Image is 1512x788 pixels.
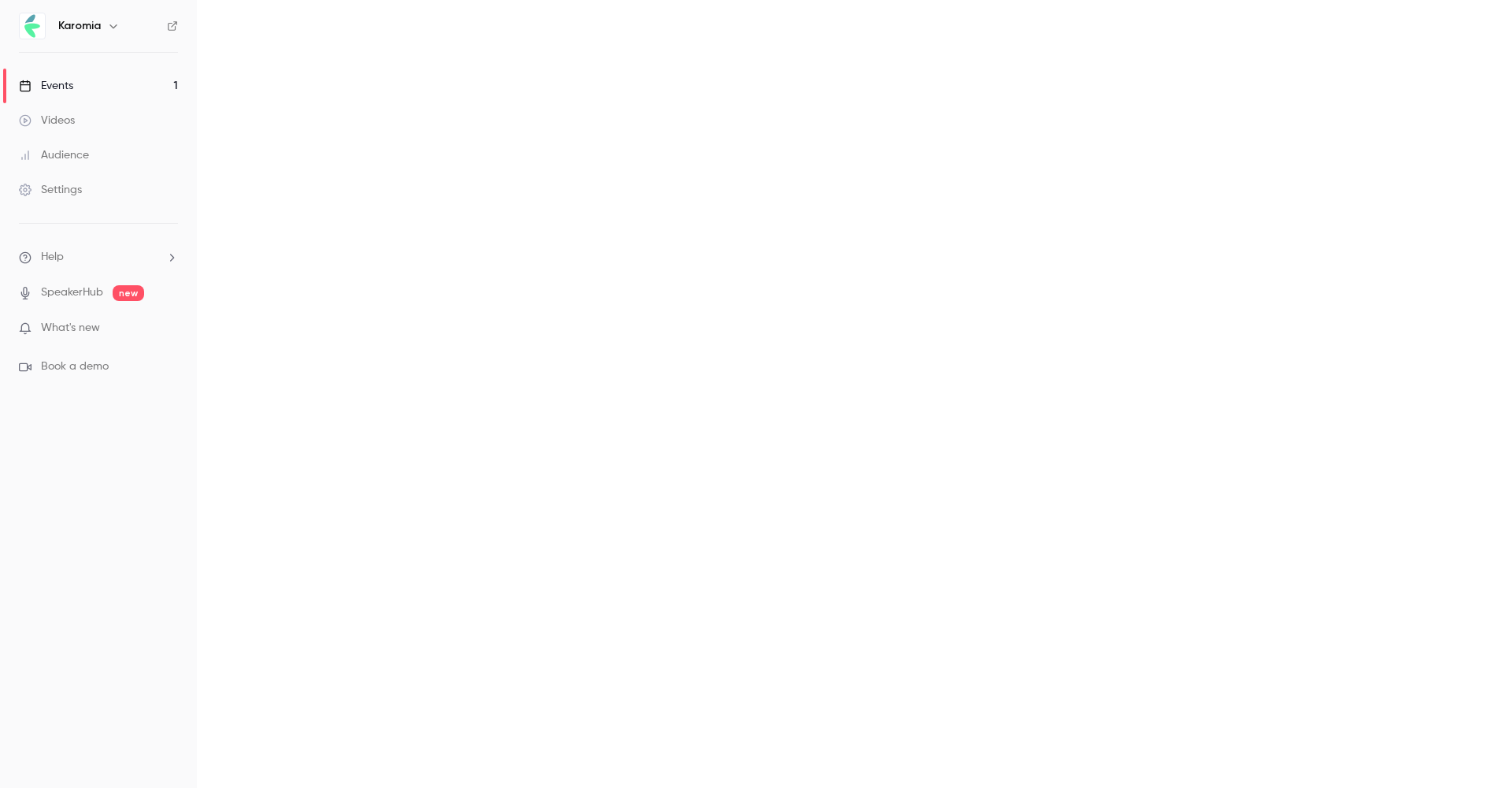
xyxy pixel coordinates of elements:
span: What's new [41,320,100,336]
div: Audience [19,147,89,163]
span: new [113,285,144,301]
div: Videos [19,113,75,128]
h6: Karomia [58,18,101,34]
a: SpeakerHub [41,284,103,301]
span: Help [41,249,64,266]
div: Events [19,78,73,94]
img: Karomia [20,13,45,39]
div: Settings [19,182,82,198]
li: help-dropdown-opener [19,249,178,266]
span: Book a demo [41,359,109,375]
